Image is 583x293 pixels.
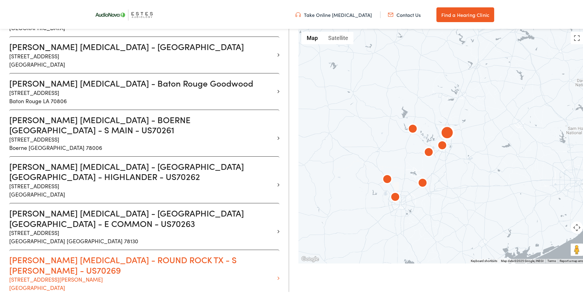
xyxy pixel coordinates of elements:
[9,160,275,181] h3: [PERSON_NAME] [MEDICAL_DATA] - [GEOGRAPHIC_DATA] [GEOGRAPHIC_DATA] - HIGHLANDER - US70262
[9,40,275,67] a: [PERSON_NAME] [MEDICAL_DATA] - [GEOGRAPHIC_DATA] [STREET_ADDRESS][GEOGRAPHIC_DATA]
[9,113,275,134] h3: [PERSON_NAME] [MEDICAL_DATA] - BOERNE [GEOGRAPHIC_DATA] - S MAIN - US70261
[9,113,275,150] a: [PERSON_NAME] [MEDICAL_DATA] - BOERNE [GEOGRAPHIC_DATA] - S MAIN - US70261 [STREET_ADDRESS]Boerne...
[9,181,275,197] p: [STREET_ADDRESS] [GEOGRAPHIC_DATA]
[9,134,275,150] p: [STREET_ADDRESS] Boerne [GEOGRAPHIC_DATA] 78006
[9,40,275,51] h3: [PERSON_NAME] [MEDICAL_DATA] - [GEOGRAPHIC_DATA]
[9,87,275,104] p: [STREET_ADDRESS] Baton Rouge LA 70806
[9,207,275,244] a: [PERSON_NAME] [MEDICAL_DATA] - [GEOGRAPHIC_DATA] [GEOGRAPHIC_DATA] - E COMMON - US70263 [STREET_A...
[295,10,372,17] a: Take Online [MEDICAL_DATA]
[9,160,275,197] a: [PERSON_NAME] [MEDICAL_DATA] - [GEOGRAPHIC_DATA] [GEOGRAPHIC_DATA] - HIGHLANDER - US70262 [STREET...
[9,253,275,274] h3: [PERSON_NAME] [MEDICAL_DATA] - ROUND ROCK TX - S [PERSON_NAME] - US70269
[9,207,275,227] h3: [PERSON_NAME] [MEDICAL_DATA] - [GEOGRAPHIC_DATA] [GEOGRAPHIC_DATA] - E COMMON - US70263
[388,10,421,17] a: Contact Us
[9,77,275,87] h3: [PERSON_NAME] [MEDICAL_DATA] - Baton Rouge Goodwood
[9,77,275,104] a: [PERSON_NAME] [MEDICAL_DATA] - Baton Rouge Goodwood [STREET_ADDRESS]Baton Rouge LA 70806
[9,274,275,291] p: [STREET_ADDRESS][PERSON_NAME] [GEOGRAPHIC_DATA]
[295,10,301,17] img: utility icon
[9,51,275,67] p: [STREET_ADDRESS] [GEOGRAPHIC_DATA]
[388,10,393,17] img: utility icon
[9,227,275,244] p: [STREET_ADDRESS] [GEOGRAPHIC_DATA] [GEOGRAPHIC_DATA] 78130
[9,253,275,291] a: [PERSON_NAME] [MEDICAL_DATA] - ROUND ROCK TX - S [PERSON_NAME] - US70269 [STREET_ADDRESS][PERSON_...
[436,6,494,21] a: Find a Hearing Clinic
